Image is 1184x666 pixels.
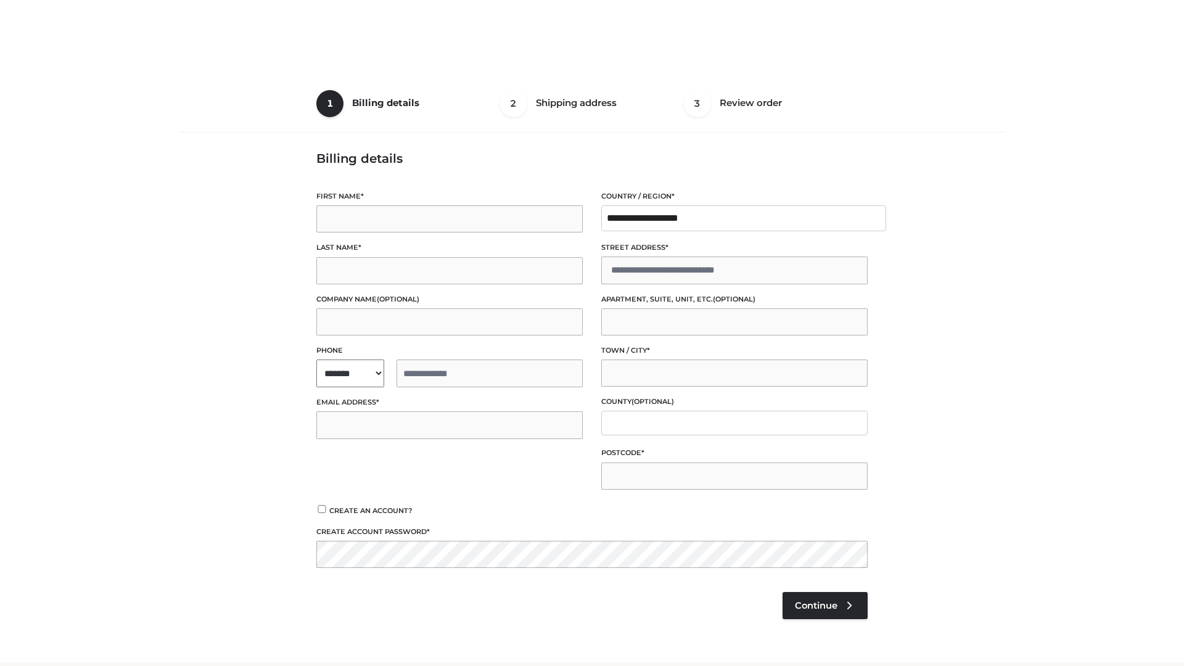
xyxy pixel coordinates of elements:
span: (optional) [713,295,755,303]
span: (optional) [377,295,419,303]
span: Shipping address [536,97,617,109]
label: Country / Region [601,191,868,202]
span: Continue [795,600,837,611]
label: Apartment, suite, unit, etc. [601,294,868,305]
label: Create account password [316,526,868,538]
span: Review order [720,97,782,109]
h3: Billing details [316,151,868,166]
label: County [601,396,868,408]
label: Town / City [601,345,868,356]
input: Create an account? [316,505,327,513]
span: Create an account? [329,506,413,515]
span: 2 [500,90,527,117]
label: Company name [316,294,583,305]
label: First name [316,191,583,202]
span: Billing details [352,97,419,109]
span: (optional) [631,397,674,406]
label: Street address [601,242,868,253]
span: 3 [684,90,711,117]
span: 1 [316,90,343,117]
label: Email address [316,397,583,408]
label: Postcode [601,447,868,459]
label: Last name [316,242,583,253]
label: Phone [316,345,583,356]
a: Continue [783,592,868,619]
